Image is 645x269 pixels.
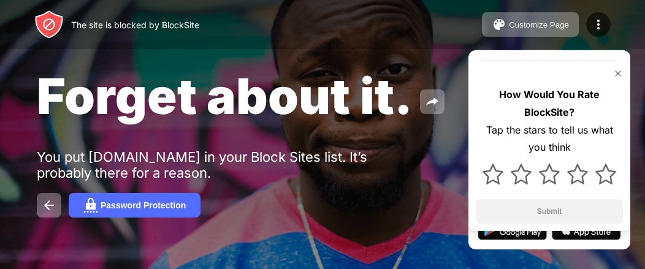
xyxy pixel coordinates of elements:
button: Password Protection [69,193,200,218]
img: star.svg [567,164,588,184]
button: Submit [476,199,623,224]
img: pallet.svg [492,17,506,32]
img: password.svg [83,198,98,213]
button: Customize Page [482,12,579,37]
div: Tap the stars to tell us what you think [476,121,623,157]
img: menu-icon.svg [591,17,606,32]
div: You put [DOMAIN_NAME] in your Block Sites list. It’s probably there for a reason. [37,149,416,181]
img: star.svg [539,164,560,184]
img: share.svg [425,94,440,109]
img: rate-us-close.svg [613,69,623,78]
div: The site is blocked by BlockSite [71,20,199,30]
img: star.svg [483,164,503,184]
img: star.svg [595,164,616,184]
img: star.svg [511,164,532,184]
img: header-logo.svg [34,10,64,39]
div: Password Protection [101,200,186,210]
span: Forget about it. [37,66,413,126]
div: Customize Page [509,20,569,29]
img: back.svg [42,198,56,213]
div: How Would You Rate BlockSite? [476,86,623,121]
